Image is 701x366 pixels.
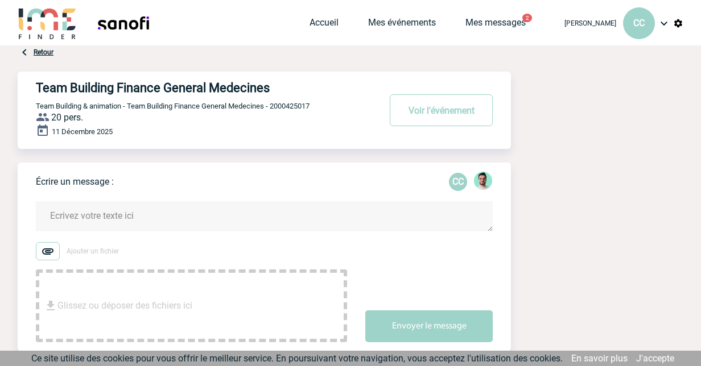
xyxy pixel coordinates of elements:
[36,81,346,95] h4: Team Building Finance General Medecines
[67,247,119,255] span: Ajouter un fichier
[57,277,192,334] span: Glissez ou déposer des fichiers ici
[365,310,493,342] button: Envoyer le message
[390,94,493,126] button: Voir l'événement
[34,48,53,56] a: Retour
[633,18,645,28] span: CC
[636,353,674,364] a: J'accepte
[571,353,628,364] a: En savoir plus
[44,299,57,313] img: file_download.svg
[310,17,339,33] a: Accueil
[449,173,467,191] div: Christelle CIROU
[31,353,563,364] span: Ce site utilise des cookies pour vous offrir le meilleur service. En poursuivant votre navigation...
[36,176,114,187] p: Écrire un message :
[449,173,467,191] p: CC
[474,172,492,192] div: Benjamin ROLAND
[52,127,113,136] span: 11 Décembre 2025
[474,172,492,190] img: 121547-2.png
[36,102,310,110] span: Team Building & animation - Team Building Finance General Medecines - 2000425017
[368,17,436,33] a: Mes événements
[564,19,616,27] span: [PERSON_NAME]
[18,7,77,39] img: IME-Finder
[51,112,83,123] span: 20 pers.
[522,14,532,22] button: 2
[465,17,526,33] a: Mes messages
